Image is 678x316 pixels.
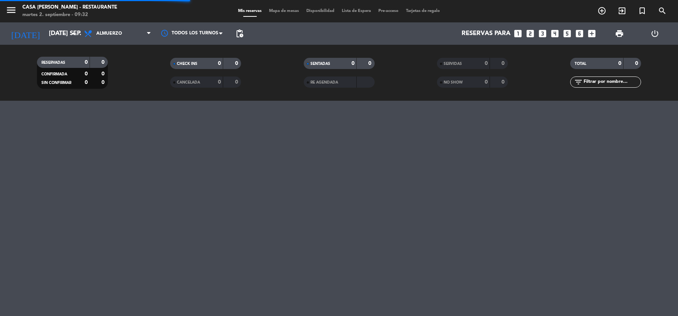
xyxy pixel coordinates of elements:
[615,29,624,38] span: print
[368,61,373,66] strong: 0
[575,29,584,38] i: looks_6
[6,25,45,42] i: [DATE]
[618,6,627,15] i: exit_to_app
[96,31,122,36] span: Almuerzo
[85,71,88,76] strong: 0
[402,9,444,13] span: Tarjetas de regalo
[101,71,106,76] strong: 0
[658,6,667,15] i: search
[177,62,197,66] span: CHECK INS
[502,79,506,85] strong: 0
[562,29,572,38] i: looks_5
[375,9,402,13] span: Pre-acceso
[583,78,641,86] input: Filtrar por nombre...
[41,61,65,65] span: RESERVADAS
[265,9,303,13] span: Mapa de mesas
[575,62,586,66] span: TOTAL
[234,9,265,13] span: Mis reservas
[444,62,462,66] span: SERVIDAS
[85,60,88,65] strong: 0
[513,29,523,38] i: looks_one
[338,9,375,13] span: Lista de Espera
[22,4,117,11] div: Casa [PERSON_NAME] - Restaurante
[41,81,71,85] span: SIN CONFIRMAR
[635,61,640,66] strong: 0
[6,4,17,18] button: menu
[444,81,463,84] span: NO SHOW
[235,61,240,66] strong: 0
[485,79,488,85] strong: 0
[218,79,221,85] strong: 0
[235,29,244,38] span: pending_actions
[352,61,354,66] strong: 0
[218,61,221,66] strong: 0
[6,4,17,16] i: menu
[235,79,240,85] strong: 0
[41,72,67,76] span: CONFIRMADA
[69,29,78,38] i: arrow_drop_down
[177,81,200,84] span: CANCELADA
[650,29,659,38] i: power_settings_new
[502,61,506,66] strong: 0
[550,29,560,38] i: looks_4
[303,9,338,13] span: Disponibilidad
[638,6,647,15] i: turned_in_not
[618,61,621,66] strong: 0
[485,61,488,66] strong: 0
[525,29,535,38] i: looks_two
[101,80,106,85] strong: 0
[85,80,88,85] strong: 0
[101,60,106,65] strong: 0
[597,6,606,15] i: add_circle_outline
[22,11,117,19] div: martes 2. septiembre - 09:32
[637,22,672,45] div: LOG OUT
[462,30,510,37] span: Reservas para
[310,81,338,84] span: RE AGENDADA
[574,78,583,87] i: filter_list
[587,29,597,38] i: add_box
[310,62,330,66] span: SENTADAS
[538,29,547,38] i: looks_3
